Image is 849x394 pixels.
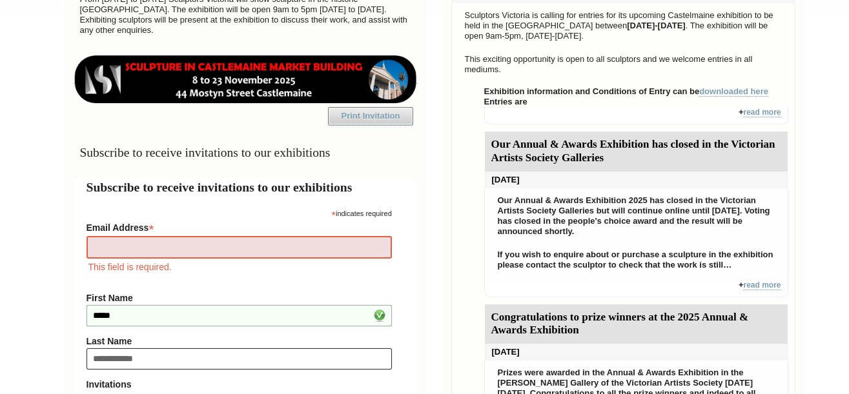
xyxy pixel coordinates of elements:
[74,140,418,165] h3: Subscribe to receive invitations to our exhibitions
[458,51,788,78] p: This exciting opportunity is open to all sculptors and we welcome entries in all mediums.
[328,107,413,125] a: Print Invitation
[484,107,788,124] div: +
[87,379,392,389] strong: Invitations
[87,293,392,303] label: First Name
[87,260,392,274] div: This field is required.
[87,219,392,234] label: Email Address
[485,172,788,188] div: [DATE]
[485,344,788,360] div: [DATE]
[87,206,392,219] div: indicates required
[87,336,392,346] label: Last Name
[74,55,418,103] img: castlemaine-ldrbd25v2.png
[491,246,781,273] p: If you wish to enquire about or purchase a sculpture in the exhibition please contact the sculpto...
[743,281,781,290] a: read more
[484,86,769,97] strong: Exhibition information and Conditions of Entry can be
[458,7,788,44] p: Sculptors Victoria is calling for entries for its upcoming Castelmaine exhibition to be held in t...
[484,280,788,297] div: +
[87,178,405,197] h2: Subscribe to receive invitations to our exhibitions
[627,21,686,30] strong: [DATE]-[DATE]
[491,192,781,240] p: Our Annual & Awards Exhibition 2025 has closed in the Victorian Artists Society Galleries but wil...
[743,108,781,117] a: read more
[485,304,788,344] div: Congratulations to prize winners at the 2025 Annual & Awards Exhibition
[699,86,768,97] a: downloaded here
[485,132,788,172] div: Our Annual & Awards Exhibition has closed in the Victorian Artists Society Galleries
